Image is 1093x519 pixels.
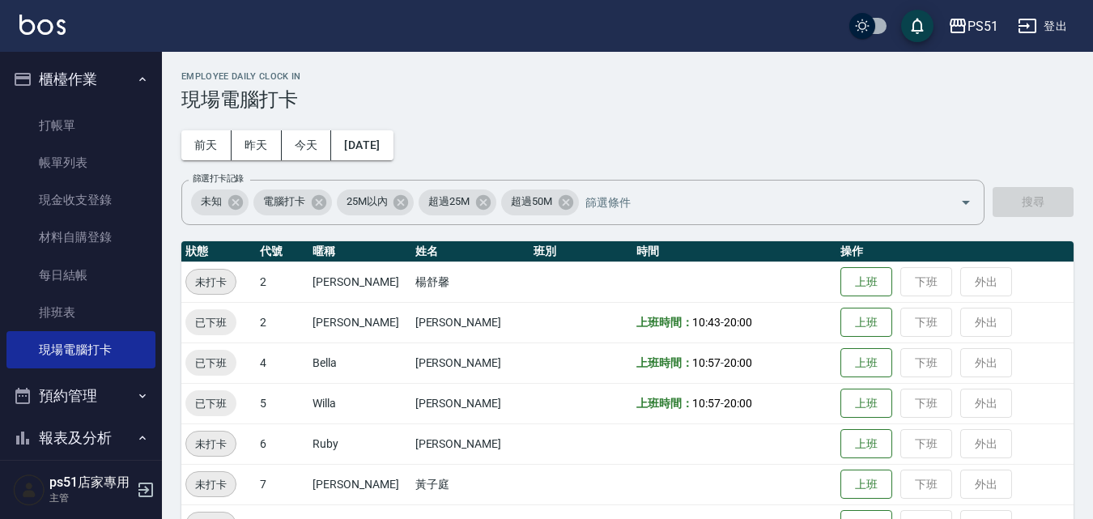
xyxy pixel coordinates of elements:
a: 材料自購登錄 [6,219,155,256]
span: 10:57 [692,356,721,369]
span: 已下班 [185,314,236,331]
span: 10:43 [692,316,721,329]
div: 超過25M [419,189,496,215]
td: 2 [256,262,308,302]
img: Logo [19,15,66,35]
a: 帳單列表 [6,144,155,181]
button: [DATE] [331,130,393,160]
button: 今天 [282,130,332,160]
span: 已下班 [185,395,236,412]
th: 姓名 [411,241,530,262]
td: Willa [308,383,410,423]
button: 上班 [840,429,892,459]
td: [PERSON_NAME] [411,423,530,464]
span: 未知 [191,194,232,210]
b: 上班時間： [636,316,693,329]
button: Open [953,189,979,215]
td: 7 [256,464,308,504]
td: - [632,383,836,423]
td: [PERSON_NAME] [411,342,530,383]
td: 4 [256,342,308,383]
td: - [632,302,836,342]
td: 2 [256,302,308,342]
td: Ruby [308,423,410,464]
button: 上班 [840,389,892,419]
span: 超過25M [419,194,479,210]
span: 未打卡 [186,274,236,291]
th: 暱稱 [308,241,410,262]
span: 20:00 [724,397,752,410]
button: 報表及分析 [6,417,155,459]
td: [PERSON_NAME] [411,383,530,423]
div: PS51 [968,16,998,36]
span: 10:57 [692,397,721,410]
a: 現金收支登錄 [6,181,155,219]
button: 上班 [840,308,892,338]
td: 6 [256,423,308,464]
span: 超過50M [501,194,562,210]
button: 上班 [840,267,892,297]
a: 每日結帳 [6,257,155,294]
span: 未打卡 [186,436,236,453]
button: 登出 [1011,11,1074,41]
button: 上班 [840,470,892,500]
label: 篩選打卡記錄 [193,172,244,185]
td: [PERSON_NAME] [308,464,410,504]
div: 電腦打卡 [253,189,332,215]
td: [PERSON_NAME] [308,302,410,342]
button: 昨天 [232,130,282,160]
button: 前天 [181,130,232,160]
td: - [632,342,836,383]
h3: 現場電腦打卡 [181,88,1074,111]
td: 黃子庭 [411,464,530,504]
input: 篩選條件 [581,188,932,216]
h2: Employee Daily Clock In [181,71,1074,82]
td: Bella [308,342,410,383]
td: 5 [256,383,308,423]
span: 電腦打卡 [253,194,315,210]
img: Person [13,474,45,506]
div: 未知 [191,189,249,215]
th: 時間 [632,241,836,262]
th: 操作 [836,241,1074,262]
th: 代號 [256,241,308,262]
button: save [901,10,934,42]
div: 25M以內 [337,189,415,215]
div: 超過50M [501,189,579,215]
span: 未打卡 [186,476,236,493]
button: 櫃檯作業 [6,58,155,100]
td: [PERSON_NAME] [308,262,410,302]
span: 20:00 [724,316,752,329]
h5: ps51店家專用 [49,474,132,491]
td: 楊舒馨 [411,262,530,302]
a: 打帳單 [6,107,155,144]
span: 20:00 [724,356,752,369]
span: 已下班 [185,355,236,372]
span: 25M以內 [337,194,398,210]
button: 上班 [840,348,892,378]
button: PS51 [942,10,1005,43]
button: 預約管理 [6,375,155,417]
b: 上班時間： [636,356,693,369]
b: 上班時間： [636,397,693,410]
a: 排班表 [6,294,155,331]
p: 主管 [49,491,132,505]
a: 現場電腦打卡 [6,331,155,368]
td: [PERSON_NAME] [411,302,530,342]
th: 班別 [529,241,632,262]
th: 狀態 [181,241,256,262]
